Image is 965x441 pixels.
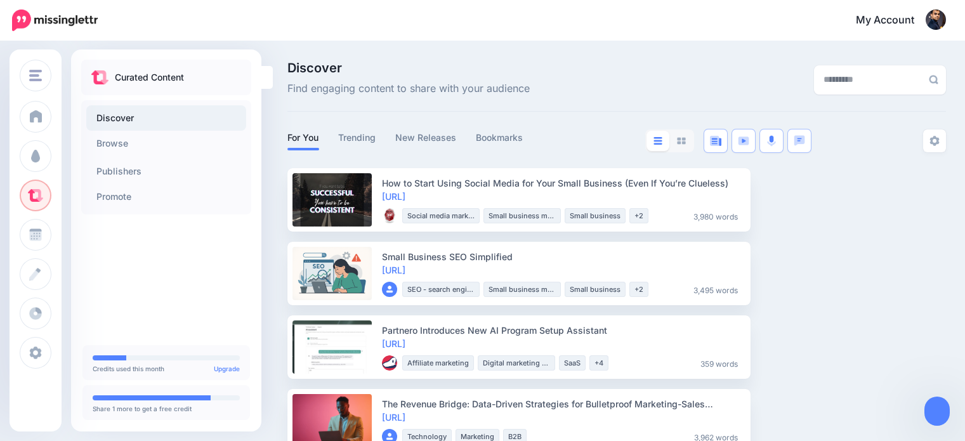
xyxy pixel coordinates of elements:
[402,355,474,371] li: Affiliate marketing
[382,208,397,223] img: L57T9B0A7IEJ1P0PK39158QAFBI7UINM_thumb.png
[395,130,457,145] a: New Releases
[382,191,405,202] a: [URL]
[29,70,42,81] img: menu.png
[695,355,743,371] li: 359 words
[382,412,405,423] a: [URL]
[565,282,626,297] li: Small business
[794,135,805,146] img: chat-square-blue.png
[382,324,743,337] div: Partnero Introduces New AI Program Setup Assistant
[559,355,586,371] li: SaaS
[382,338,405,349] a: [URL]
[91,70,108,84] img: curate.png
[929,136,940,146] img: settings-grey.png
[382,176,743,190] div: How to Start Using Social Media for Your Small Business (Even If You’re Clueless)
[115,70,184,85] p: Curated Content
[12,10,98,31] img: Missinglettr
[338,130,376,145] a: Trending
[653,137,662,145] img: list-blue.png
[86,159,246,184] a: Publishers
[929,75,938,84] img: search-grey-6.png
[483,282,561,297] li: Small business marketing
[382,282,397,297] img: user_default_image.png
[589,355,608,371] li: +4
[738,136,749,145] img: video-blue.png
[86,184,246,209] a: Promote
[478,355,555,371] li: Digital marketing strategy
[382,397,743,411] div: The Revenue Bridge: Data-Driven Strategies for Bulletproof Marketing-Sales Alignment
[710,136,721,146] img: article-blue.png
[382,355,397,371] img: F748YBGTFEGJ0AU8Z2NXBER5KZVERQJF_thumb.png
[86,105,246,131] a: Discover
[629,208,648,223] li: +2
[767,135,776,147] img: microphone.png
[402,208,480,223] li: Social media marketing
[677,137,686,145] img: grid-grey.png
[688,208,743,223] li: 3,980 words
[843,5,946,36] a: My Account
[476,130,523,145] a: Bookmarks
[287,130,319,145] a: For You
[688,282,743,297] li: 3,495 words
[565,208,626,223] li: Small business
[86,131,246,156] a: Browse
[382,265,405,275] a: [URL]
[483,208,561,223] li: Small business marketing
[287,62,530,74] span: Discover
[287,81,530,97] span: Find engaging content to share with your audience
[629,282,648,297] li: +2
[402,282,480,297] li: SEO - search engine optimization
[382,250,743,263] div: Small Business SEO Simplified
